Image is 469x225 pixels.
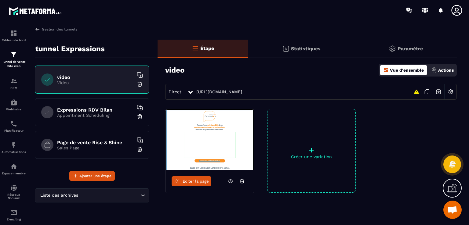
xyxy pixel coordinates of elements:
a: automationsautomationsAutomatisations [2,137,26,158]
a: social-networksocial-networkRéseaux Sociaux [2,180,26,204]
p: Sales Page [57,145,133,150]
a: automationsautomationsEspace membre [2,158,26,180]
a: Éditer la page [172,176,211,186]
p: Créer une variation [267,154,355,159]
img: trash [137,114,143,120]
p: E-mailing [2,218,26,221]
p: Video [57,80,133,85]
img: bars-o.4a397970.svg [191,45,199,52]
img: arrow-next.bcc2205e.svg [433,86,444,98]
p: Statistiques [291,46,321,52]
a: formationformationTableau de bord [2,25,26,46]
div: Search for option [35,188,149,202]
a: Gestion des tunnels [35,27,77,32]
img: trash [137,146,143,152]
img: automations [10,99,17,106]
a: formationformationCRM [2,73,26,94]
h6: Expressions RDV Bilan [57,107,133,113]
span: Ajouter une étape [79,173,111,179]
h6: Page de vente Rise & Shine [57,140,133,145]
p: Appointment Scheduling [57,113,133,118]
p: + [267,146,355,154]
img: trash [137,81,143,87]
p: Webinaire [2,108,26,111]
h6: video [57,74,133,80]
h3: video [165,66,184,74]
div: Ouvrir le chat [443,201,462,219]
img: actions.d6e523a2.png [431,67,437,73]
button: Ajouter une étape [69,171,115,181]
p: Tunnel de vente Site web [2,60,26,68]
img: setting-w.858f3a88.svg [445,86,456,98]
p: Réseaux Sociaux [2,193,26,200]
p: Vue d'ensemble [390,68,424,73]
p: Automatisations [2,150,26,154]
p: Tableau de bord [2,38,26,42]
img: arrow [35,27,40,32]
img: formation [10,30,17,37]
img: dashboard-orange.40269519.svg [383,67,389,73]
img: formation [10,77,17,85]
img: scheduler [10,120,17,127]
a: schedulerschedulerPlanificateur [2,116,26,137]
input: Search for option [79,192,139,199]
p: Planificateur [2,129,26,132]
span: Éditer la page [183,179,209,184]
img: stats.20deebd0.svg [282,45,289,52]
p: CRM [2,86,26,90]
img: setting-gr.5f69749f.svg [389,45,396,52]
p: Étape [200,45,214,51]
img: image [165,109,254,170]
a: formationformationTunnel de vente Site web [2,46,26,73]
img: automations [10,163,17,170]
span: Direct [169,89,181,94]
img: email [10,209,17,216]
img: social-network [10,184,17,191]
img: logo [9,5,64,17]
p: Paramètre [398,46,423,52]
p: tunnel Expressions [35,43,105,55]
img: formation [10,51,17,58]
p: Actions [438,68,454,73]
a: [URL][DOMAIN_NAME] [196,89,242,94]
span: Liste des archives [39,192,79,199]
a: automationsautomationsWebinaire [2,94,26,116]
img: automations [10,141,17,149]
p: Espace membre [2,172,26,175]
